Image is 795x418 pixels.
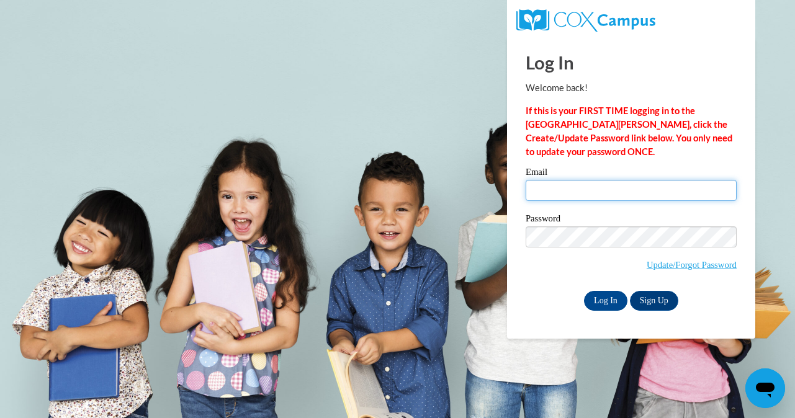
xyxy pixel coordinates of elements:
[584,291,627,311] input: Log In
[526,50,737,75] h1: Log In
[745,368,785,408] iframe: Button to launch messaging window
[630,291,678,311] a: Sign Up
[526,81,737,95] p: Welcome back!
[526,214,737,226] label: Password
[516,9,655,32] img: COX Campus
[526,105,732,157] strong: If this is your FIRST TIME logging in to the [GEOGRAPHIC_DATA][PERSON_NAME], click the Create/Upd...
[526,167,737,180] label: Email
[647,260,737,270] a: Update/Forgot Password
